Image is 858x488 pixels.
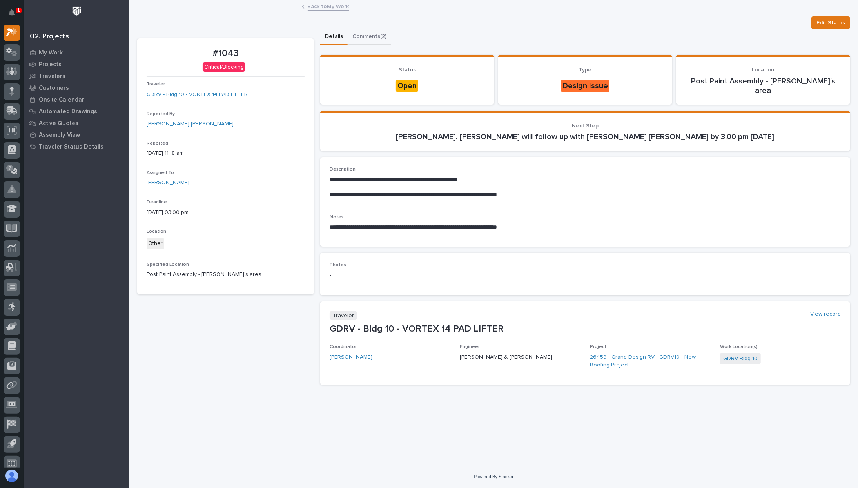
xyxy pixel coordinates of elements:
a: Travelers [24,70,129,82]
button: Notifications [4,5,20,21]
span: Project [590,345,606,349]
img: Workspace Logo [69,4,84,18]
p: Traveler [330,311,357,321]
button: users-avatar [4,468,20,484]
span: Deadline [147,200,167,205]
p: Traveler Status Details [39,143,103,151]
p: Post Paint Assembly - [PERSON_NAME]'s area [686,76,841,95]
a: Assembly View [24,129,129,141]
button: Details [320,29,348,45]
div: Critical/Blocking [203,62,245,72]
p: Active Quotes [39,120,78,127]
span: Type [579,67,591,73]
a: 26459 - Grand Design RV - GDRV10 - New Roofing Project [590,353,711,370]
p: Automated Drawings [39,108,97,115]
span: Status [399,67,416,73]
a: [PERSON_NAME] [PERSON_NAME] [147,120,234,128]
div: Open [396,80,418,92]
a: Traveler Status Details [24,141,129,152]
span: Coordinator [330,345,357,349]
span: Location [752,67,774,73]
a: Automated Drawings [24,105,129,117]
span: Notes [330,215,344,220]
a: GDRV Bldg 10 [723,355,758,363]
p: 1 [17,7,20,13]
p: Projects [39,61,62,68]
p: #1043 [147,48,305,59]
a: Back toMy Work [308,2,349,11]
span: Engineer [460,345,480,349]
a: [PERSON_NAME] [147,179,189,187]
a: Customers [24,82,129,94]
p: Travelers [39,73,65,80]
p: Post Paint Assembly - [PERSON_NAME]'s area [147,270,305,279]
span: Description [330,167,356,172]
div: Notifications1 [10,9,20,22]
span: Location [147,229,166,234]
a: View record [810,311,841,317]
span: Edit Status [816,18,845,27]
a: My Work [24,47,129,58]
button: Comments (2) [348,29,391,45]
button: Edit Status [811,16,850,29]
span: Reported [147,141,168,146]
span: Assigned To [147,171,174,175]
div: Other [147,238,164,249]
span: Reported By [147,112,175,116]
span: Next Step [572,123,599,129]
a: [PERSON_NAME] [330,353,372,361]
p: - [330,271,841,279]
span: Specified Location [147,262,189,267]
p: My Work [39,49,63,56]
p: [PERSON_NAME], [PERSON_NAME] will follow up with [PERSON_NAME] [PERSON_NAME] by 3:00 pm [DATE] [330,132,841,142]
div: 02. Projects [30,33,69,41]
a: GDRV - Bldg 10 - VORTEX 14 PAD LIFTER [147,91,248,99]
p: Customers [39,85,69,92]
span: Work Location(s) [720,345,758,349]
p: [PERSON_NAME] & [PERSON_NAME] [460,353,580,361]
span: Traveler [147,82,165,87]
p: GDRV - Bldg 10 - VORTEX 14 PAD LIFTER [330,323,841,335]
span: Photos [330,263,346,267]
p: Onsite Calendar [39,96,84,103]
a: Onsite Calendar [24,94,129,105]
div: Design Issue [561,80,609,92]
p: [DATE] 03:00 pm [147,209,305,217]
a: Active Quotes [24,117,129,129]
a: Projects [24,58,129,70]
p: Assembly View [39,132,80,139]
p: [DATE] 11:18 am [147,149,305,158]
a: Powered By Stacker [474,474,513,479]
